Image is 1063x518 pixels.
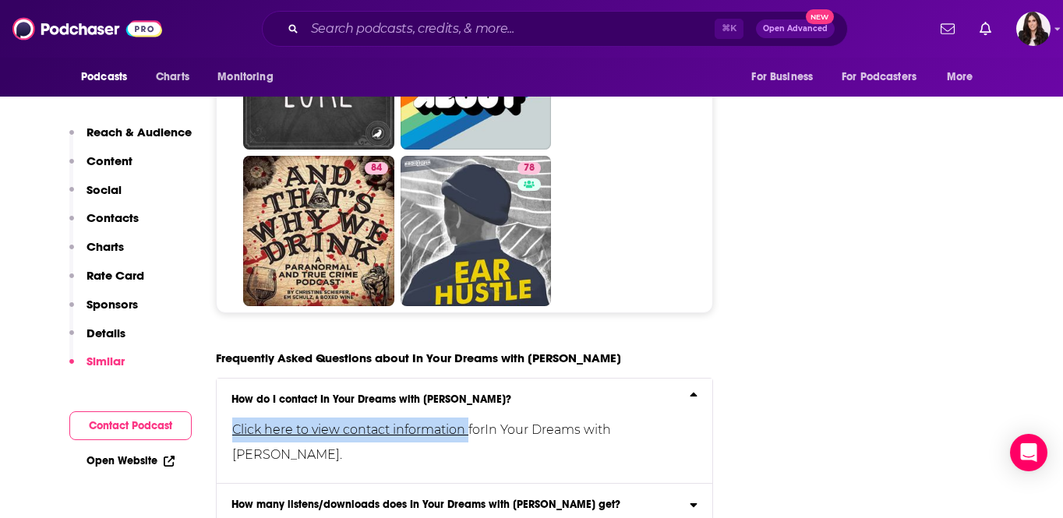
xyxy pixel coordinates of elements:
button: Reach & Audience [69,125,192,153]
a: Show notifications dropdown [973,16,998,42]
a: Open Website [87,454,175,467]
p: Content [87,153,132,168]
button: Charts [69,239,124,268]
span: For Podcasters [842,66,916,88]
button: Rate Card [69,268,144,297]
a: 78 [401,156,552,307]
button: Social [69,182,122,211]
button: open menu [740,62,832,92]
span: Open Advanced [763,25,828,33]
button: open menu [832,62,939,92]
button: open menu [207,62,293,92]
p: Social [87,182,122,197]
span: Charts [156,66,189,88]
button: open menu [70,62,147,92]
h3: Frequently Asked Questions about In Your Dreams with [PERSON_NAME] [216,351,621,365]
span: New [806,9,834,24]
p: Details [87,326,125,340]
span: 84 [371,160,382,176]
h3: How many listens/downloads does In Your Dreams with [PERSON_NAME] get? [231,499,620,510]
img: Podchaser - Follow, Share and Rate Podcasts [12,14,162,44]
button: Show profile menu [1016,12,1051,46]
span: ⌘ K [715,19,743,39]
div: Open Intercom Messenger [1010,434,1047,471]
a: 84 [365,162,388,174]
a: 84 [243,156,394,307]
a: Show notifications dropdown [934,16,961,42]
span: For Business [751,66,813,88]
input: Search podcasts, credits, & more... [305,16,715,41]
span: More [947,66,973,88]
p: for In Your Dreams with [PERSON_NAME] . [232,418,687,467]
a: 78 [517,162,541,174]
p: Rate Card [87,268,144,283]
button: Contact Podcast [69,411,192,440]
p: Reach & Audience [87,125,192,139]
span: Logged in as RebeccaShapiro [1016,12,1051,46]
span: 78 [524,160,535,176]
button: Contacts [69,210,139,239]
a: Charts [146,62,199,92]
p: Charts [87,239,124,254]
span: Podcasts [81,66,127,88]
span: Monitoring [217,66,273,88]
button: Details [69,326,125,354]
img: User Profile [1016,12,1051,46]
p: Similar [87,354,125,368]
button: Similar [69,354,125,382]
a: Click here to view contact information [232,422,468,437]
button: open menu [936,62,993,92]
p: Sponsors [87,297,138,312]
h3: How do I contact In Your Dreams with [PERSON_NAME]? [231,394,511,405]
button: Content [69,153,132,182]
button: Sponsors [69,297,138,326]
p: Contacts [87,210,139,225]
div: Search podcasts, credits, & more... [262,11,848,47]
button: Open AdvancedNew [756,19,835,38]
